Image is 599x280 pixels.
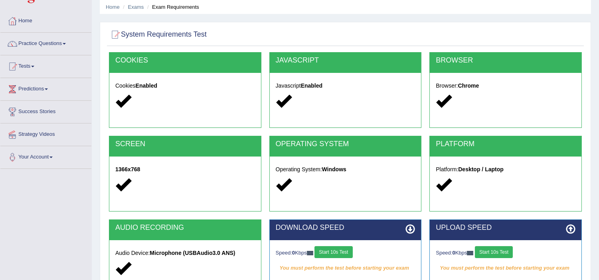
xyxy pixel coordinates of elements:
h2: System Requirements Test [109,29,207,41]
a: Home [106,4,120,10]
h5: Cookies [115,83,255,89]
img: ajax-loader-fb-connection.gif [467,251,473,255]
h5: Audio Device: [115,250,255,256]
h2: JAVASCRIPT [276,57,415,65]
h2: OPERATING SYSTEM [276,140,415,148]
a: Practice Questions [0,33,91,53]
h5: Browser: [436,83,575,89]
strong: Enabled [136,82,157,89]
a: Home [0,10,91,30]
strong: Desktop / Laptop [458,166,504,172]
a: Your Account [0,146,91,166]
a: Tests [0,55,91,75]
a: Predictions [0,78,91,98]
strong: Chrome [458,82,479,89]
div: Speed: Kbps [276,246,415,260]
strong: Microphone (USBAudio3.0 ANS) [150,250,235,256]
img: ajax-loader-fb-connection.gif [307,251,313,255]
h2: SCREEN [115,140,255,148]
a: Exams [128,4,144,10]
a: Success Stories [0,101,91,121]
strong: 0 [292,250,295,256]
h5: Javascript [276,83,415,89]
button: Start 10s Test [475,246,513,258]
h2: AUDIO RECORDING [115,224,255,232]
h5: Operating System: [276,166,415,172]
em: You must perform the test before starting your exam [436,262,575,274]
em: You must perform the test before starting your exam [276,262,415,274]
button: Start 10s Test [314,246,352,258]
div: Speed: Kbps [436,246,575,260]
strong: Windows [322,166,346,172]
h2: UPLOAD SPEED [436,224,575,232]
strong: 1366x768 [115,166,140,172]
a: Strategy Videos [0,123,91,143]
h2: DOWNLOAD SPEED [276,224,415,232]
h2: PLATFORM [436,140,575,148]
h2: COOKIES [115,57,255,65]
li: Exam Requirements [145,3,199,11]
strong: 0 [453,250,455,256]
h2: BROWSER [436,57,575,65]
h5: Platform: [436,166,575,172]
strong: Enabled [301,82,322,89]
